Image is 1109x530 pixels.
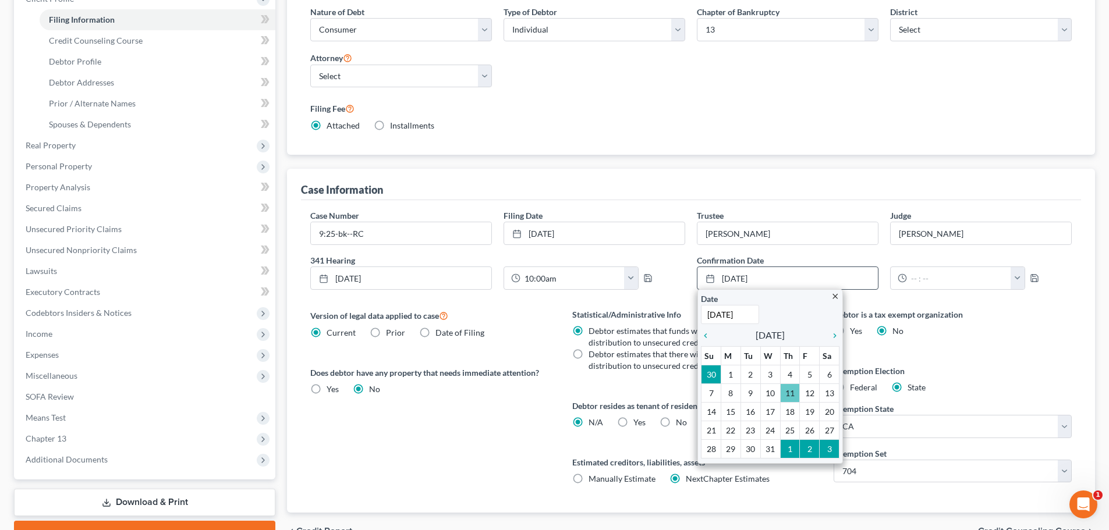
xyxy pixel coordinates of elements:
iframe: Intercom live chat [1069,490,1097,518]
a: Unsecured Priority Claims [16,219,275,240]
a: Debtor Addresses [40,72,275,93]
td: 10 [760,383,780,402]
span: Codebtors Insiders & Notices [26,308,132,318]
label: Filing Fee [310,101,1072,115]
span: Miscellaneous [26,371,77,380]
td: 19 [800,402,820,421]
span: Yes [850,326,862,336]
label: District [890,6,917,18]
span: Expenses [26,350,59,360]
td: 2 [740,365,760,383]
span: Current [327,328,356,337]
th: M [721,346,740,365]
th: Sa [820,346,839,365]
th: F [800,346,820,365]
span: Chapter 13 [26,433,66,443]
div: Case Information [301,183,383,197]
label: Judge [890,209,911,222]
span: Debtor estimates that funds will be available for distribution to unsecured creditors. [589,326,761,347]
span: Federal [850,382,877,392]
td: 4 [780,365,800,383]
label: Exemption State [834,403,894,415]
a: Debtor Profile [40,51,275,72]
label: Date [701,293,718,305]
label: Chapter of Bankruptcy [697,6,780,18]
td: 3 [820,439,839,458]
a: [DATE] [697,267,878,289]
label: Debtor is a tax exempt organization [834,308,1072,321]
span: Lawsuits [26,266,57,276]
span: Prior [386,328,405,337]
td: 1 [721,365,740,383]
label: Does debtor have any property that needs immediate attention? [310,367,548,379]
span: Yes [633,417,646,427]
label: Statistical/Administrative Info [572,308,810,321]
td: 27 [820,421,839,439]
td: 7 [701,383,721,402]
td: 25 [780,421,800,439]
td: 5 [800,365,820,383]
td: 2 [800,439,820,458]
td: 16 [740,402,760,421]
td: 6 [820,365,839,383]
td: 26 [800,421,820,439]
label: Case Number [310,209,359,222]
a: chevron_left [701,328,716,342]
a: Credit Counseling Course [40,30,275,51]
td: 28 [701,439,721,458]
td: 30 [740,439,760,458]
td: 23 [740,421,760,439]
a: Download & Print [14,489,275,516]
td: 20 [820,402,839,421]
span: Filing Information [49,15,115,24]
a: Executory Contracts [16,282,275,303]
input: Enter case number... [311,222,491,244]
td: 12 [800,383,820,402]
td: 14 [701,402,721,421]
label: Nature of Debt [310,6,364,18]
td: 18 [780,402,800,421]
span: Spouses & Dependents [49,119,131,129]
label: Attorney [310,51,352,65]
input: -- : -- [520,267,625,289]
th: Tu [740,346,760,365]
td: 21 [701,421,721,439]
td: 17 [760,402,780,421]
label: Filing Date [504,209,543,222]
span: Debtor estimates that there will be no funds available for distribution to unsecured creditors. [589,349,793,371]
td: 1 [780,439,800,458]
label: Estimated creditors, liabilities, assets [572,456,810,468]
input: 1/1/2013 [701,305,759,324]
a: Prior / Alternate Names [40,93,275,114]
a: [DATE] [311,267,491,289]
label: Exemption Election [834,365,1072,377]
span: [DATE] [756,328,785,342]
span: Prior / Alternate Names [49,98,136,108]
i: close [831,292,839,301]
i: chevron_right [824,331,839,340]
label: Version of legal data applied to case [310,308,548,322]
span: Personal Property [26,161,92,171]
span: Property Analysis [26,182,90,192]
a: Filing Information [40,9,275,30]
th: Su [701,346,721,365]
span: Yes [327,384,339,394]
a: Unsecured Nonpriority Claims [16,240,275,261]
span: State [908,382,926,392]
span: Debtor Profile [49,56,101,66]
td: 29 [721,439,740,458]
a: chevron_right [824,328,839,342]
span: NextChapter Estimates [686,474,770,483]
span: N/A [589,417,603,427]
span: Unsecured Nonpriority Claims [26,245,137,255]
td: 3 [760,365,780,383]
span: No [369,384,380,394]
span: 1 [1093,490,1103,500]
span: Attached [327,120,360,130]
span: Debtor Addresses [49,77,114,87]
input: -- : -- [907,267,1011,289]
label: 341 Hearing [304,254,691,266]
td: 24 [760,421,780,439]
td: 30 [701,365,721,383]
span: Income [26,329,52,339]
